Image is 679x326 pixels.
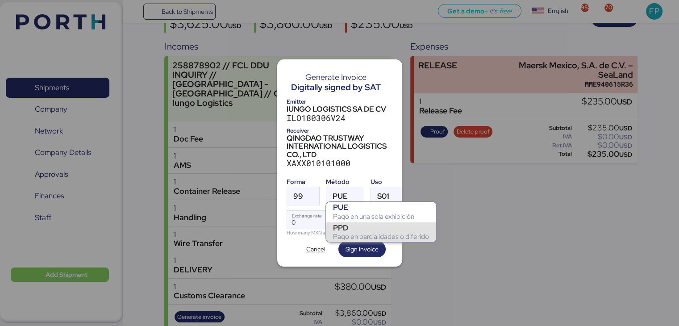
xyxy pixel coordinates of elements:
[287,105,393,113] div: IUNGO LOGISTICS SA DE CV
[293,192,303,200] span: 99
[287,134,393,159] div: QINGDAO TRUSTWAY INTERNATIONAL LOGISTICS CO., LTD
[377,192,389,200] span: S01
[333,223,429,232] div: PPD
[333,192,348,200] span: PUE
[287,113,393,123] div: ILO180306V24
[287,229,406,237] div: How many MXN are 1 USD
[333,232,429,241] div: Pago en parcialidades o diferido
[371,177,406,187] div: Uso
[287,159,393,168] div: XAXX010101000
[291,73,381,81] div: Generate Invoice
[291,81,381,94] div: Digitally signed by SAT
[346,244,379,255] span: Sign invoice
[287,211,406,229] input: Exchange rate
[287,177,320,187] div: Forma
[287,97,393,106] div: Emitter
[326,177,364,187] div: Método
[287,126,393,135] div: Receiver
[338,241,386,257] button: Sign invoice
[306,244,325,255] span: Cancel
[333,212,429,221] div: Pago en una sola exhibición
[333,203,429,212] div: PUE
[294,241,338,257] button: Cancel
